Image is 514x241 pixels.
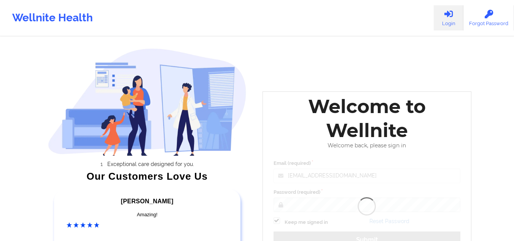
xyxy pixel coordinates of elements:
[463,5,514,30] a: Forgot Password
[67,211,228,219] div: Amazing!
[48,172,247,180] div: Our Customers Love Us
[121,198,173,204] span: [PERSON_NAME]
[48,48,247,156] img: wellnite-auth-hero_200.c722682e.png
[268,94,466,142] div: Welcome to Wellnite
[55,161,247,167] li: Exceptional care designed for you.
[434,5,463,30] a: Login
[268,142,466,149] div: Welcome back, please sign in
